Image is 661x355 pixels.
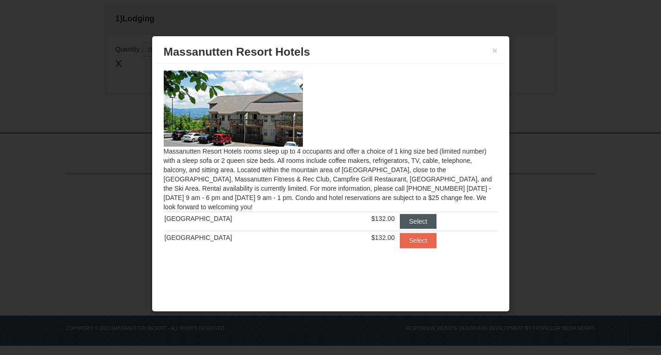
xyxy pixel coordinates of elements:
[164,71,303,147] img: 19219026-1-e3b4ac8e.jpg
[492,46,498,55] button: ×
[372,234,395,241] span: $132.00
[400,214,436,229] button: Select
[400,233,436,248] button: Select
[165,233,331,242] div: [GEOGRAPHIC_DATA]
[157,64,505,266] div: Massanutten Resort Hotels rooms sleep up to 4 occupants and offer a choice of 1 king size bed (li...
[164,45,310,58] span: Massanutten Resort Hotels
[372,215,395,222] span: $132.00
[165,214,331,223] div: [GEOGRAPHIC_DATA]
